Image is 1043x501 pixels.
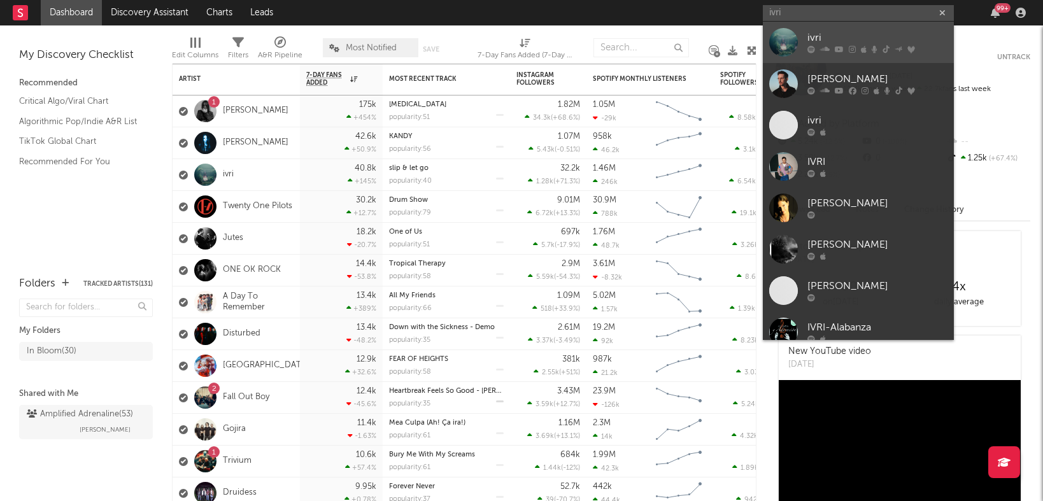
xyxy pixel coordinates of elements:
[593,483,612,491] div: 442k
[389,337,430,344] div: popularity: 35
[900,279,1018,295] div: 4 x
[389,420,465,427] a: Mea Culpa (Ah! Ça ira!)
[650,223,707,255] svg: Chart title
[389,178,432,185] div: popularity: 40
[650,446,707,477] svg: Chart title
[593,464,619,472] div: 42.3k
[536,274,554,281] span: 5.59k
[650,318,707,350] svg: Chart title
[555,337,578,344] span: -3.49 %
[560,451,580,459] div: 684k
[344,145,376,153] div: +50.9 %
[650,350,707,382] svg: Chart title
[740,210,756,217] span: 19.1k
[172,48,218,63] div: Edit Columns
[389,400,430,407] div: popularity: 35
[541,242,555,249] span: 5.7k
[536,178,553,185] span: 1.28k
[562,260,580,268] div: 2.9M
[558,419,580,427] div: 1.16M
[991,8,1000,18] button: 99+
[389,260,504,267] div: Tropical Therapy
[389,133,504,140] div: KANDY
[593,101,615,109] div: 1.05M
[389,273,431,280] div: popularity: 58
[593,292,616,300] div: 5.02M
[528,336,580,344] div: ( )
[19,115,140,129] a: Algorithmic Pop/Indie A&R List
[223,360,309,371] a: [GEOGRAPHIC_DATA]
[528,272,580,281] div: ( )
[732,336,784,344] div: ( )
[389,114,430,121] div: popularity: 51
[223,328,260,339] a: Disturbed
[593,196,616,204] div: 30.9M
[555,401,578,408] span: +12.7 %
[807,320,947,335] div: IVRI-Alabanza
[347,241,376,249] div: -20.7 %
[537,146,555,153] span: 5.43k
[946,150,1030,167] div: 1.25k
[732,209,784,217] div: ( )
[347,272,376,281] div: -53.8 %
[555,178,578,185] span: +71.3 %
[807,237,947,253] div: [PERSON_NAME]
[389,229,422,236] a: One of Us
[532,304,580,313] div: ( )
[223,424,246,435] a: Gojira
[900,295,1018,310] div: daily average
[743,146,756,153] span: 3.1k
[389,451,504,458] div: Bury Me With My Screams
[593,132,612,141] div: 958k
[741,337,758,344] span: 8.23k
[389,388,504,395] div: Heartbreak Feels So Good - Dillon Francis Remix
[223,392,269,403] a: Fall Out Boy
[536,210,553,217] span: 6.72k
[533,241,580,249] div: ( )
[729,113,784,122] div: ( )
[737,272,784,281] div: ( )
[223,201,292,212] a: Twenty One Pilots
[357,355,376,363] div: 12.9k
[534,368,580,376] div: ( )
[389,464,430,471] div: popularity: 61
[357,419,376,427] div: 11.4k
[223,265,281,276] a: ONE OK ROCK
[389,241,430,248] div: popularity: 51
[807,113,947,129] div: ivri
[650,159,707,191] svg: Chart title
[732,463,784,472] div: ( )
[807,31,947,46] div: ivri
[389,146,431,153] div: popularity: 56
[172,32,218,69] div: Edit Columns
[593,114,616,122] div: -29k
[345,368,376,376] div: +32.6 %
[557,146,578,153] span: -0.51 %
[561,228,580,236] div: 697k
[593,305,618,313] div: 1.57k
[536,401,553,408] span: 3.59k
[527,432,580,440] div: ( )
[389,197,428,204] a: Drum Show
[741,401,759,408] span: 5.24k
[763,22,954,63] a: ivri
[543,465,561,472] span: 1.44k
[554,306,578,313] span: +33.9 %
[763,63,954,104] a: [PERSON_NAME]
[593,146,620,154] div: 46.2k
[223,233,243,244] a: Jutes
[346,113,376,122] div: +454 %
[650,127,707,159] svg: Chart title
[745,274,760,281] span: 8.6k
[223,292,294,313] a: A Day To Remember
[389,388,559,395] a: Heartbreak Feels So Good - [PERSON_NAME] Remix
[19,386,153,402] div: Shared with Me
[19,342,153,361] a: In Bloom(30)
[788,358,871,371] div: [DATE]
[223,138,288,148] a: [PERSON_NAME]
[389,292,504,299] div: All My Friends
[763,104,954,146] a: ivri
[389,451,475,458] a: Bury Me With My Screams
[357,387,376,395] div: 12.4k
[355,132,376,141] div: 42.6k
